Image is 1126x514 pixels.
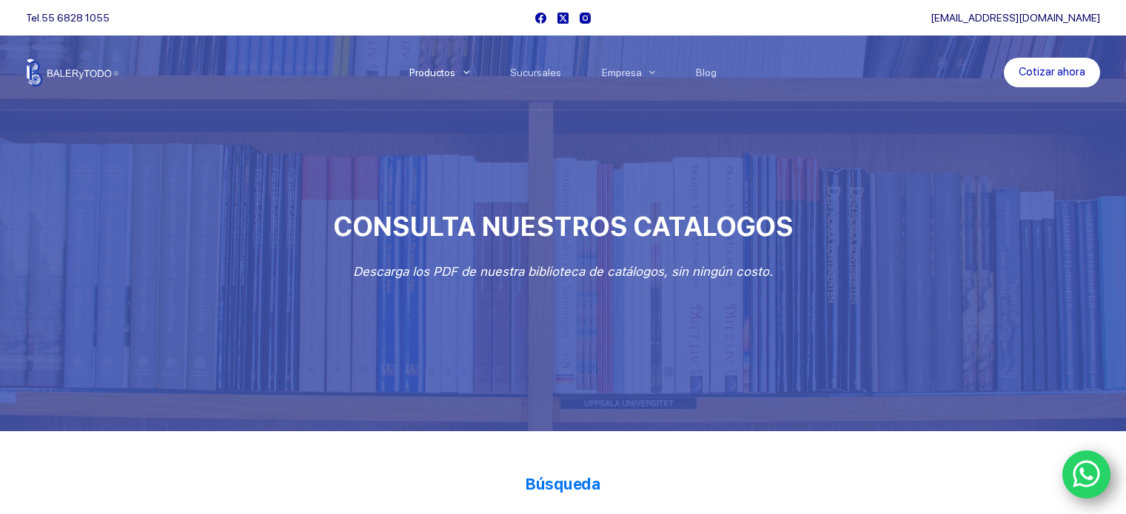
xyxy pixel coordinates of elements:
[353,264,773,279] em: Descarga los PDF de nuestra biblioteca de catálogos, sin ningún costo.
[535,13,546,24] a: Facebook
[931,12,1100,24] a: [EMAIL_ADDRESS][DOMAIN_NAME]
[333,211,793,243] span: CONSULTA NUESTROS CATALOGOS
[1004,58,1100,87] a: Cotizar ahora
[41,12,110,24] a: 55 6828 1055
[26,12,110,24] span: Tel.
[389,35,737,109] nav: Menu Principal
[26,58,118,87] img: Balerytodo
[557,13,569,24] a: X (Twitter)
[525,475,600,493] strong: Búsqueda
[580,13,591,24] a: Instagram
[1062,450,1111,499] a: WhatsApp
